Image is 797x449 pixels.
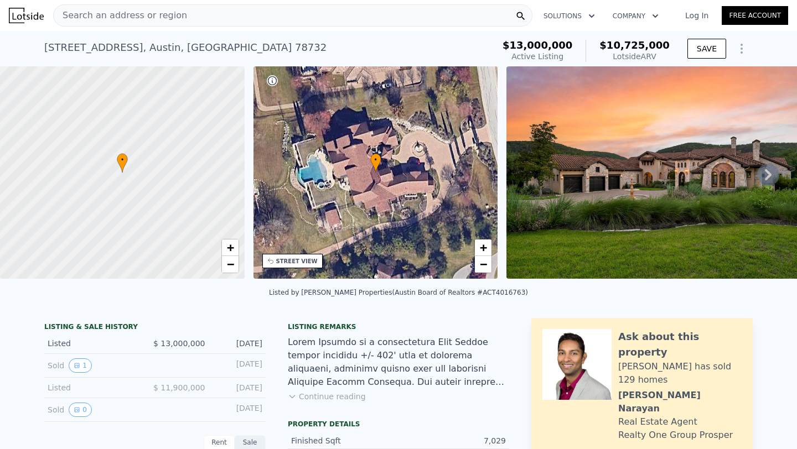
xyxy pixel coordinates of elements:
[153,383,205,392] span: $ 11,900,000
[48,358,146,373] div: Sold
[480,241,487,254] span: +
[222,239,239,256] a: Zoom in
[226,241,234,254] span: +
[618,415,697,429] div: Real Estate Agent
[398,435,506,446] div: 7,029
[475,256,491,273] a: Zoom out
[213,403,262,417] div: [DATE]
[480,257,487,271] span: −
[731,38,753,60] button: Show Options
[618,360,742,387] div: [PERSON_NAME] has sold 129 homes
[213,358,262,373] div: [DATE]
[54,9,187,22] span: Search an address or region
[48,338,144,349] div: Listed
[226,257,234,271] span: −
[604,6,667,26] button: Company
[535,6,604,26] button: Solutions
[276,257,318,265] div: STREET VIEW
[69,358,92,373] button: View historical data
[672,10,722,21] a: Log In
[214,382,263,393] div: [DATE]
[44,322,266,333] div: LISTING & SALE HISTORY
[291,435,398,446] div: Finished Sqft
[475,239,491,256] a: Zoom in
[117,153,128,173] div: •
[618,429,733,442] div: Realty One Group Prosper
[599,51,669,62] div: Lotside ARV
[48,382,144,393] div: Listed
[687,39,726,59] button: SAVE
[48,403,146,417] div: Sold
[288,391,366,402] button: Continue reading
[599,39,669,51] span: $10,725,000
[288,322,509,331] div: Listing remarks
[618,389,742,415] div: [PERSON_NAME] Narayan
[222,256,239,273] a: Zoom out
[153,339,205,348] span: $ 13,000,000
[269,289,528,296] div: Listed by [PERSON_NAME] Properties (Austin Board of Realtors #ACT4016763)
[69,403,92,417] button: View historical data
[722,6,788,25] a: Free Account
[503,39,572,51] span: $13,000,000
[511,52,563,61] span: Active Listing
[288,420,509,429] div: Property details
[618,329,742,360] div: Ask about this property
[288,336,509,389] div: Lorem Ipsumdo si a consectetura Elit Seddoe tempor incididu +/- 402' utla et dolorema aliquaeni, ...
[370,153,381,173] div: •
[9,8,44,23] img: Lotside
[214,338,263,349] div: [DATE]
[117,155,128,165] span: •
[44,40,327,55] div: [STREET_ADDRESS] , Austin , [GEOGRAPHIC_DATA] 78732
[370,155,381,165] span: •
